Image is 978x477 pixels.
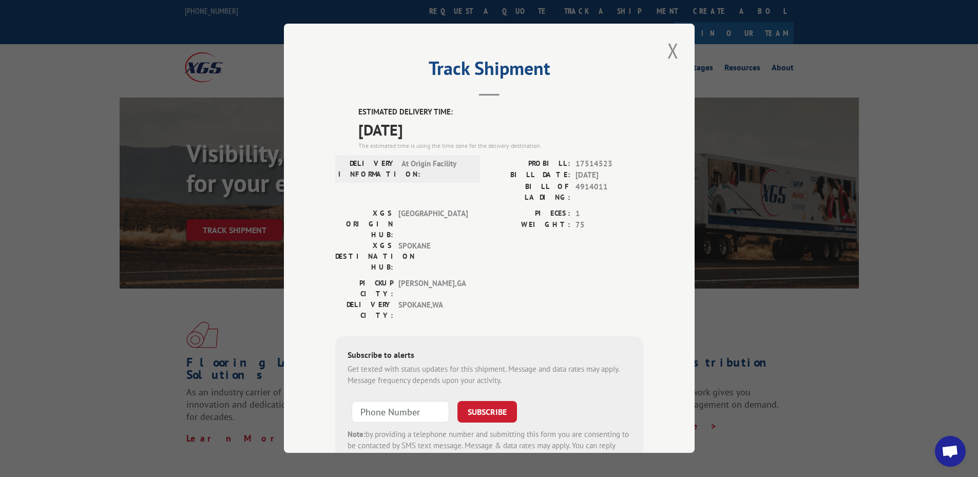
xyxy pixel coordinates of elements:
label: BILL OF LADING: [489,181,570,203]
button: SUBSCRIBE [457,401,517,423]
label: XGS DESTINATION HUB: [335,240,393,273]
label: DELIVERY CITY: [335,299,393,321]
span: SPOKANE , WA [398,299,468,321]
div: The estimated time is using the time zone for the delivery destination. [358,141,643,150]
label: XGS ORIGIN HUB: [335,208,393,240]
div: Get texted with status updates for this shipment. Message and data rates may apply. Message frequ... [348,364,631,387]
label: DELIVERY INFORMATION: [338,158,396,180]
span: [PERSON_NAME] , GA [398,278,468,299]
span: 1 [576,208,643,220]
div: by providing a telephone number and submitting this form you are consenting to be contacted by SM... [348,429,631,464]
label: BILL DATE: [489,170,570,182]
label: PROBILL: [489,158,570,170]
a: Open chat [935,436,966,467]
label: PICKUP CITY: [335,278,393,299]
label: PIECES: [489,208,570,220]
span: [DATE] [358,118,643,141]
h2: Track Shipment [335,61,643,81]
span: 75 [576,220,643,232]
input: Phone Number [352,401,449,423]
span: 17514523 [576,158,643,170]
span: [GEOGRAPHIC_DATA] [398,208,468,240]
span: 4914011 [576,181,643,203]
button: Close modal [664,36,682,65]
span: [DATE] [576,170,643,182]
span: SPOKANE [398,240,468,273]
div: Subscribe to alerts [348,349,631,364]
strong: Note: [348,429,366,439]
label: WEIGHT: [489,220,570,232]
span: At Origin Facility [401,158,471,180]
label: ESTIMATED DELIVERY TIME: [358,107,643,119]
